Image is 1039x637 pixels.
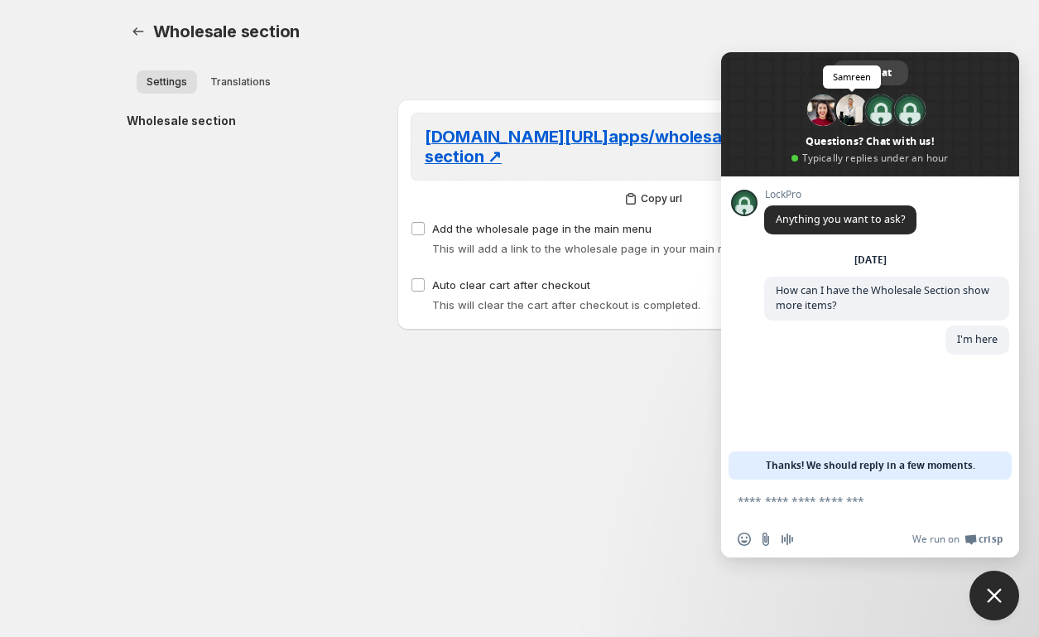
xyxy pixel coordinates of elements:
span: Wholesale section [153,22,301,41]
button: Copy url [411,187,900,210]
span: Translations [210,75,271,89]
span: Add the wholesale page in the main menu [432,222,652,235]
span: Anything you want to ask? [776,212,905,226]
span: This will clear the cart after checkout is completed. [432,298,700,311]
span: Copy url [641,192,682,205]
div: [DATE] [854,255,887,265]
h2: Wholesale section [127,113,371,129]
span: We run on [912,533,960,546]
a: [DOMAIN_NAME][URL]apps/wholesale-pro/wholesale-section ↗ [425,127,886,166]
span: Crisp [979,533,1003,546]
span: This will add a link to the wholesale page in your main menu [432,242,747,255]
span: Settings [147,75,187,89]
textarea: Compose your message... [738,494,966,509]
span: Send a file [759,533,772,546]
span: Chat [868,60,892,85]
span: How can I have the Wholesale Section show more items? [776,283,989,312]
span: Audio message [781,533,794,546]
div: Chat [833,60,908,85]
span: LockPro [764,189,916,200]
span: Insert an emoji [738,533,751,546]
span: Auto clear cart after checkout [432,278,590,292]
div: Close chat [969,571,1019,620]
span: [DOMAIN_NAME][URL] apps/wholesale-pro/wholesale-section ↗ [425,127,865,166]
a: We run onCrisp [912,533,1003,546]
span: I'm here [957,332,998,346]
span: Thanks! We should reply in a few moments. [766,451,975,480]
